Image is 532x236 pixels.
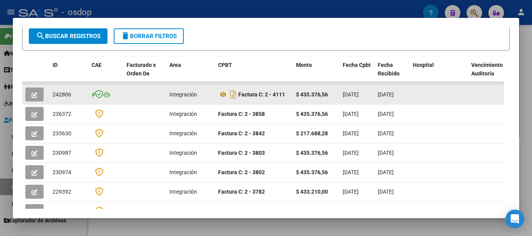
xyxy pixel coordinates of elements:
[471,62,503,77] span: Vencimiento Auditoría
[169,150,197,156] span: Integración
[53,111,71,117] span: 236372
[218,130,265,136] strong: Factura C: 2 - 3842
[53,91,71,98] span: 242806
[169,111,197,117] span: Integración
[296,189,328,195] strong: $ 433.210,00
[169,189,197,195] span: Integración
[378,189,394,195] span: [DATE]
[343,208,359,214] span: [DATE]
[218,62,232,68] span: CPBT
[343,150,359,156] span: [DATE]
[218,150,265,156] strong: Factura C: 2 - 3803
[53,150,71,156] span: 230987
[169,208,197,214] span: Integración
[296,208,328,214] strong: $ 433.210,48
[218,169,265,175] strong: Factura C: 2 - 3802
[238,91,285,98] strong: Factura C: 2 - 4111
[218,208,265,214] strong: Factura C: 2 - 3783
[343,130,359,136] span: [DATE]
[296,111,328,117] strong: $ 435.376,56
[296,130,328,136] strong: $ 217.688,28
[296,62,312,68] span: Monto
[506,210,524,228] div: Open Intercom Messenger
[169,130,197,136] span: Integración
[169,169,197,175] span: Integración
[293,57,340,91] datatable-header-cell: Monto
[121,33,177,40] span: Borrar Filtros
[49,57,88,91] datatable-header-cell: ID
[413,62,434,68] span: Hospital
[378,130,394,136] span: [DATE]
[36,31,45,40] mat-icon: search
[92,62,102,68] span: CAE
[340,57,375,91] datatable-header-cell: Fecha Cpbt
[343,91,359,98] span: [DATE]
[166,57,215,91] datatable-header-cell: Area
[53,189,71,195] span: 229392
[121,31,130,40] mat-icon: delete
[123,57,166,91] datatable-header-cell: Facturado x Orden De
[215,57,293,91] datatable-header-cell: CPBT
[53,62,58,68] span: ID
[169,62,181,68] span: Area
[378,62,400,77] span: Fecha Recibido
[410,57,468,91] datatable-header-cell: Hospital
[378,150,394,156] span: [DATE]
[218,111,265,117] strong: Factura C: 2 - 3858
[127,62,156,77] span: Facturado x Orden De
[378,169,394,175] span: [DATE]
[218,189,265,195] strong: Factura C: 2 - 3782
[169,91,197,98] span: Integración
[53,130,71,136] span: 235630
[375,57,410,91] datatable-header-cell: Fecha Recibido
[114,28,184,44] button: Borrar Filtros
[29,28,107,44] button: Buscar Registros
[343,111,359,117] span: [DATE]
[88,57,123,91] datatable-header-cell: CAE
[343,62,371,68] span: Fecha Cpbt
[53,169,71,175] span: 230974
[378,111,394,117] span: [DATE]
[296,150,328,156] strong: $ 435.376,56
[53,208,71,214] span: 229385
[343,169,359,175] span: [DATE]
[228,88,238,101] i: Descargar documento
[378,91,394,98] span: [DATE]
[36,33,100,40] span: Buscar Registros
[296,91,328,98] strong: $ 435.376,56
[468,57,503,91] datatable-header-cell: Vencimiento Auditoría
[296,169,328,175] strong: $ 435.376,56
[378,208,394,214] span: [DATE]
[343,189,359,195] span: [DATE]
